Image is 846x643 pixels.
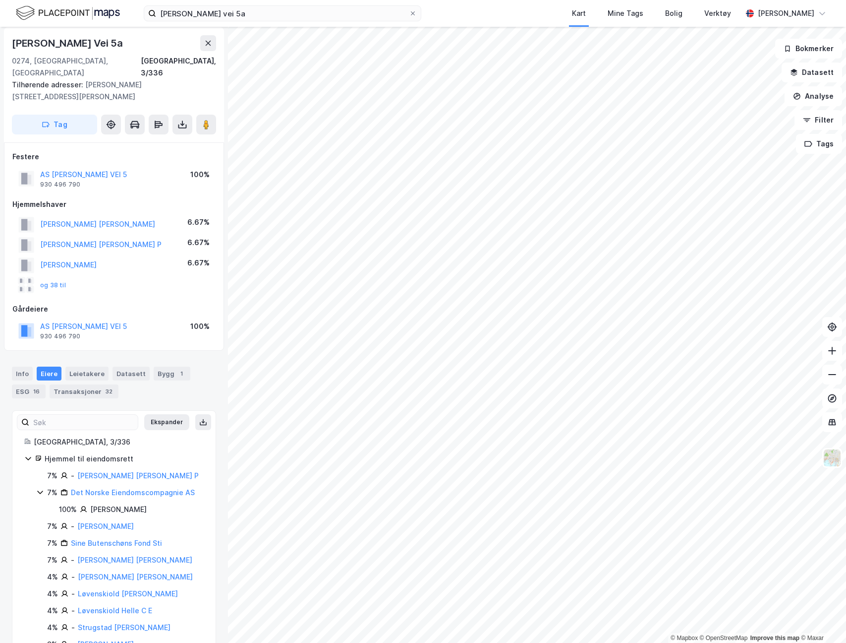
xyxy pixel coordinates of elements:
div: 100% [59,504,77,515]
a: Løvenskiold Helle C E [78,606,152,615]
input: Søk [29,415,138,430]
iframe: Chat Widget [796,595,846,643]
div: 930 496 790 [40,181,80,189]
div: 4% [47,571,58,583]
a: [PERSON_NAME] [PERSON_NAME] P [77,471,199,480]
button: Filter [794,110,842,130]
a: Sine Butenschøns Fond Sti [71,539,162,547]
div: 100% [190,169,210,181]
div: Transaksjoner [50,385,118,398]
div: Leietakere [65,367,109,381]
div: - [71,571,75,583]
div: Hjemmel til eiendomsrett [45,453,204,465]
a: Løvenskiold [PERSON_NAME] [78,589,178,598]
div: 1 [176,369,186,379]
div: [PERSON_NAME] [90,504,147,515]
div: - [71,554,74,566]
button: Analyse [785,86,842,106]
a: Det Norske Eiendomscompagnie AS [71,488,195,497]
div: - [71,588,75,600]
div: ESG [12,385,46,398]
div: [PERSON_NAME][STREET_ADDRESS][PERSON_NAME] [12,79,208,103]
div: 7% [47,520,57,532]
div: 16 [31,386,42,396]
div: 4% [47,605,58,617]
a: Strugstad [PERSON_NAME] [78,623,170,632]
div: [PERSON_NAME] Vei 5a [12,35,125,51]
div: [GEOGRAPHIC_DATA], 3/336 [34,436,204,448]
div: 6.67% [187,216,210,228]
div: 6.67% [187,237,210,249]
img: Z [823,449,842,467]
div: Verktøy [704,7,731,19]
a: [PERSON_NAME] [PERSON_NAME] [77,556,192,564]
div: 4% [47,622,58,634]
a: [PERSON_NAME] [77,522,134,530]
span: Tilhørende adresser: [12,80,85,89]
div: Mine Tags [608,7,643,19]
div: Info [12,367,33,381]
div: 7% [47,537,57,549]
a: Improve this map [750,635,799,642]
div: [GEOGRAPHIC_DATA], 3/336 [141,55,216,79]
div: Datasett [113,367,150,381]
div: Gårdeiere [12,303,216,315]
a: OpenStreetMap [700,635,748,642]
div: Eiere [37,367,61,381]
div: 100% [190,321,210,332]
button: Datasett [782,63,842,82]
div: 6.67% [187,257,210,269]
div: Hjemmelshaver [12,198,216,210]
input: Søk på adresse, matrikkel, gårdeiere, leietakere eller personer [156,6,409,21]
img: logo.f888ab2527a4732fd821a326f86c7f29.svg [16,4,120,22]
div: 930 496 790 [40,332,80,340]
div: 7% [47,487,57,499]
div: Bolig [665,7,682,19]
div: 7% [47,554,57,566]
div: 32 [104,386,114,396]
div: 0274, [GEOGRAPHIC_DATA], [GEOGRAPHIC_DATA] [12,55,141,79]
div: - [71,622,75,634]
div: Bygg [154,367,190,381]
div: 7% [47,470,57,482]
a: [PERSON_NAME] [PERSON_NAME] [78,573,193,581]
button: Tag [12,115,97,134]
div: Festere [12,151,216,163]
button: Bokmerker [775,39,842,59]
div: - [71,520,74,532]
div: - [71,470,74,482]
button: Tags [796,134,842,154]
div: - [71,605,75,617]
a: Mapbox [671,635,698,642]
div: 4% [47,588,58,600]
div: Kart [572,7,586,19]
div: [PERSON_NAME] [758,7,814,19]
button: Ekspander [144,414,189,430]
